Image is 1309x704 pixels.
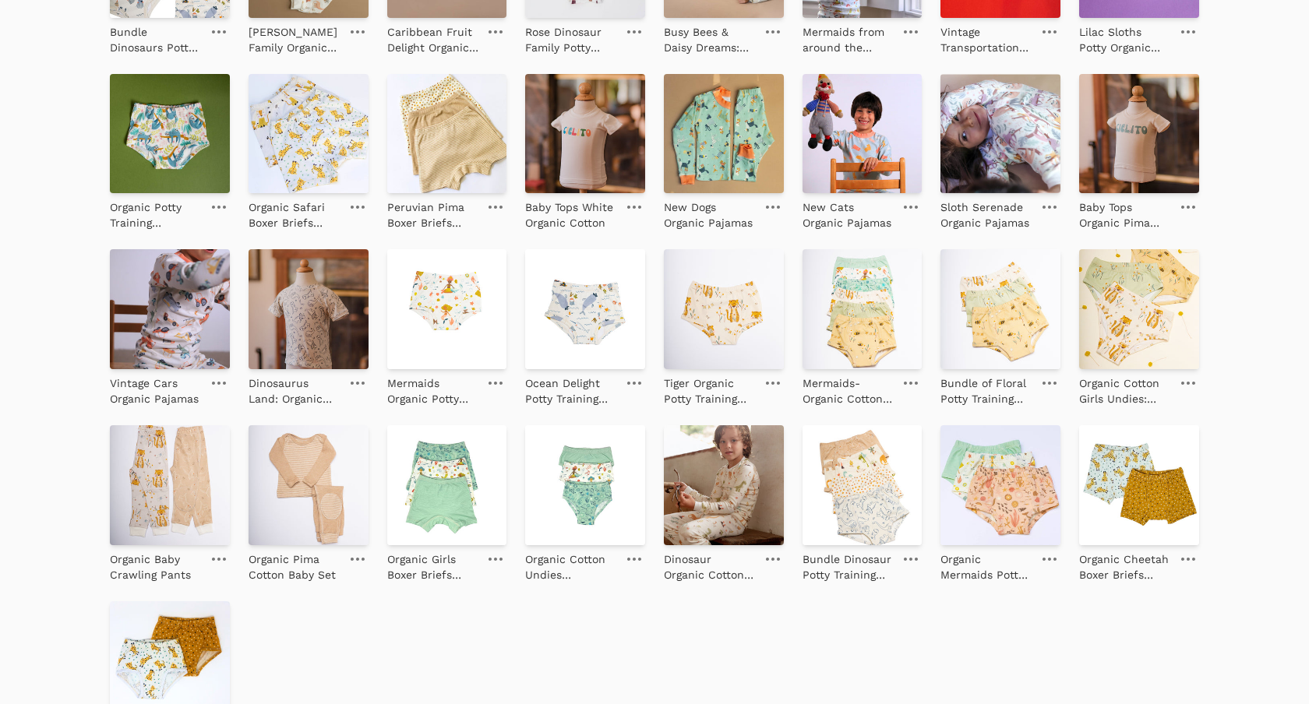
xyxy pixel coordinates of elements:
[110,375,202,407] p: Vintage Cars Organic Pajamas
[803,193,894,231] a: New Cats Organic Pajamas
[664,551,756,583] p: Dinosaur Organic Cotton Pajamas
[249,425,369,545] img: Organic Pima Cotton Baby Set
[803,551,894,583] p: Bundle Dinosaur Potty Training Pants (4 Pack)
[525,24,617,55] p: Rose Dinosaur Family Potty Training Pants
[387,249,507,369] img: Mermaids Organic Potty Training Underwear
[249,551,340,583] p: Organic Pima Cotton Baby Set
[249,199,340,231] p: Organic Safari Boxer Briefs Underwear for Growing Boys (2 Pack)
[249,193,340,231] a: Organic Safari Boxer Briefs Underwear for Growing Boys (2 Pack)
[387,375,479,407] p: Mermaids Organic Potty Training Underwear
[525,249,645,369] img: Ocean Delight Potty Training Underpants
[249,18,340,55] a: [PERSON_NAME] Family Organic Cotton Pajamas Made in [GEOGRAPHIC_DATA]
[110,24,202,55] p: Bundle Dinosaurs Potty Training Pants (6 pack)
[1079,551,1171,583] p: Organic Cheetah Boxer Briefs Underwear for Growing Boys (2 Pack)
[940,18,1032,55] a: Vintage Transportation Potty Organic Training Underpants
[249,375,340,407] p: Dinosaurus Land: Organic Toddler Top in Rice Color
[664,375,756,407] p: Tiger Organic Potty Training Underpant
[940,199,1032,231] p: Sloth Serenade Organic Pajamas
[387,74,507,194] img: Peruvian Pima Boxer Briefs Undies for Girls (3-Pack) SIZE 6
[803,369,894,407] a: Mermaids-Organic Cotton Potty Training Underpants (6 Pack)
[664,249,784,369] a: Tiger Organic Potty Training Underpant
[1079,545,1171,583] a: Organic Cheetah Boxer Briefs Underwear for Growing Boys (2 Pack)
[803,18,894,55] a: Mermaids from around the world Organic Pajamas
[940,24,1032,55] p: Vintage Transportation Potty Organic Training Underpants
[525,193,617,231] a: Baby Tops White Organic Cotton
[664,425,784,545] img: Dinosaur Organic Cotton Pajamas
[249,545,340,583] a: Organic Pima Cotton Baby Set
[387,545,479,583] a: Organic Girls Boxer Briefs Undies (3-Pack)
[110,199,202,231] p: Organic Potty Training Underpants: Playful Family of Sloths
[1079,18,1171,55] a: Lilac Sloths Potty Organic Training Underpants
[387,18,479,55] a: Caribbean Fruit Delight Organic cotton Pajamas
[110,369,202,407] a: Vintage Cars Organic Pajamas
[940,249,1060,369] img: Bundle of Floral Potty Training Underwear (3 Pack)
[387,551,479,583] p: Organic Girls Boxer Briefs Undies (3-Pack)
[110,249,230,369] img: Vintage Cars Organic Pajamas
[940,545,1032,583] a: Organic Mermaids Potty Training Underwear (3 Pack)
[110,193,202,231] a: Organic Potty Training Underpants: Playful Family of Sloths
[940,551,1032,583] p: Organic Mermaids Potty Training Underwear (3 Pack)
[110,545,202,583] a: Organic Baby Crawling Pants
[387,369,479,407] a: Mermaids Organic Potty Training Underwear
[525,425,645,545] img: Organic Cotton Undies Mermaids (3-Pack)
[803,425,923,545] img: Bundle Dinosaur Potty Training Pants (4 Pack)
[803,74,923,194] a: New Cats Organic Pajamas
[664,545,756,583] a: Dinosaur Organic Cotton Pajamas
[387,193,479,231] a: Peruvian Pima Boxer Briefs Undies for Girls (3-Pack) SIZE 6
[940,193,1032,231] a: Sloth Serenade Organic Pajamas
[803,375,894,407] p: Mermaids-Organic Cotton Potty Training Underpants (6 Pack)
[1079,74,1199,194] img: Baby Tops Organic Pima Cotton
[803,545,894,583] a: Bundle Dinosaur Potty Training Pants (4 Pack)
[664,193,756,231] a: New Dogs Organic Pajamas
[664,74,784,194] img: New Dogs Organic Pajamas
[525,18,617,55] a: Rose Dinosaur Family Potty Training Pants
[1079,369,1171,407] a: Organic Cotton Girls Undies: Floral Collection
[1079,199,1171,231] p: Baby Tops Organic Pima Cotton
[803,199,894,231] p: New Cats Organic Pajamas
[110,425,230,545] img: Organic Baby Crawling Pants
[110,18,202,55] a: Bundle Dinosaurs Potty Training Pants (6 pack)
[387,199,479,231] p: Peruvian Pima Boxer Briefs Undies for Girls (3-Pack) SIZE 6
[110,74,230,194] img: Organic Potty Training Underpants: Playful Family of Sloths
[664,369,756,407] a: Tiger Organic Potty Training Underpant
[803,249,923,369] img: Mermaids-Organic Cotton Potty Training Underpants (6 Pack)
[1079,375,1171,407] p: Organic Cotton Girls Undies: Floral Collection
[664,199,756,231] p: New Dogs Organic Pajamas
[387,24,479,55] p: Caribbean Fruit Delight Organic cotton Pajamas
[803,24,894,55] p: Mermaids from around the world Organic Pajamas
[1079,425,1199,545] img: Organic Cheetah Boxer Briefs Underwear for Growing Boys (2 Pack)
[387,425,507,545] a: Organic Girls Boxer Briefs Undies (3-Pack)
[525,74,645,194] img: Baby Tops White Organic Cotton
[249,24,340,55] p: [PERSON_NAME] Family Organic Cotton Pajamas Made in [GEOGRAPHIC_DATA]
[249,369,340,407] a: Dinosaurus Land: Organic Toddler Top in Rice Color
[1079,193,1171,231] a: Baby Tops Organic Pima Cotton
[525,199,617,231] p: Baby Tops White Organic Cotton
[525,545,617,583] a: Organic Cotton Undies Mermaids (3-Pack)
[940,425,1060,545] img: Organic Mermaids Potty Training Underwear (3 Pack)
[249,74,369,194] img: Organic Safari Boxer Briefs Underwear for Growing Boys (2 Pack)
[940,74,1060,194] img: Sloth Serenade Organic Pajamas
[664,18,756,55] a: Busy Bees & Daisy Dreams: Organic Pajamas
[1079,249,1199,369] img: Organic Cotton Girls Undies: Floral Collection
[249,249,369,369] img: Dinosaurus Land: Organic Toddler Top in Rice Color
